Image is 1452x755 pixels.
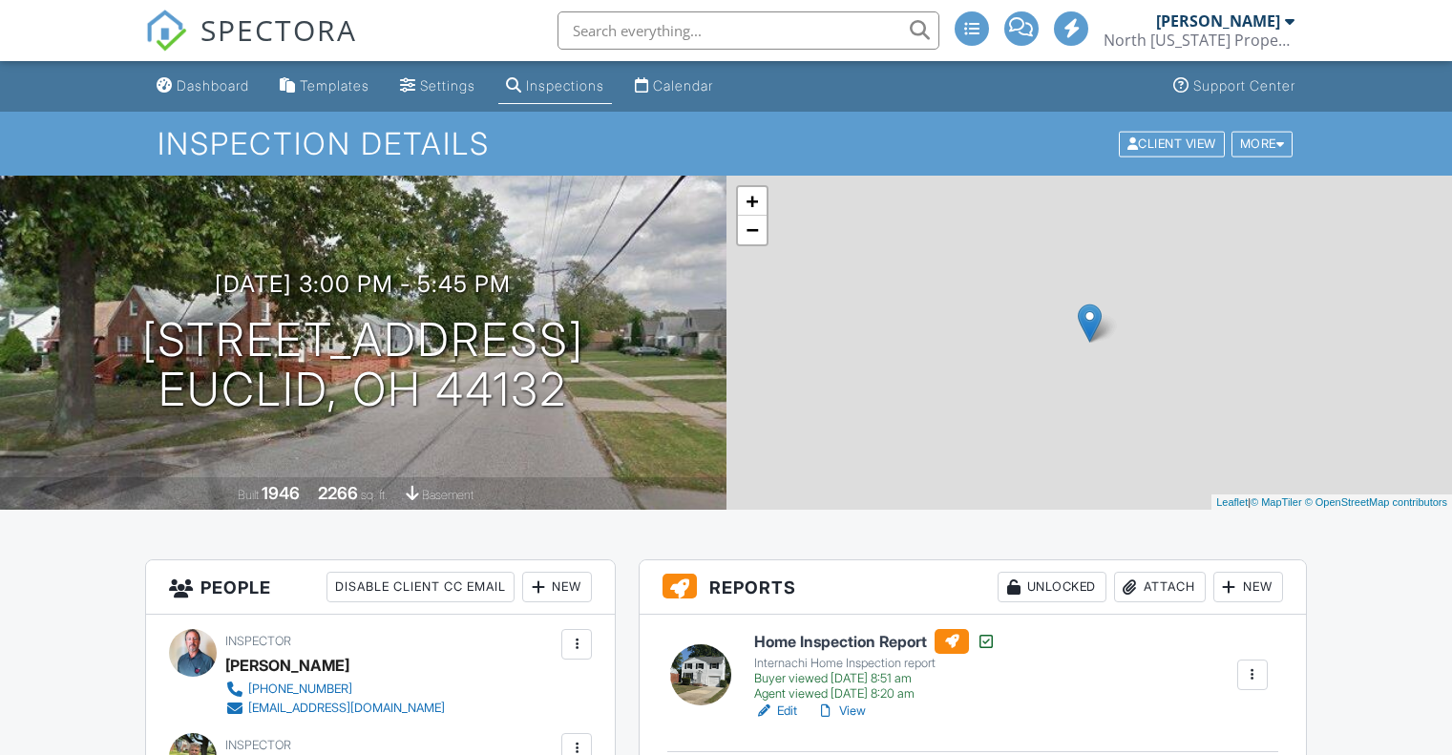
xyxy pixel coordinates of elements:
a: Support Center [1166,69,1303,104]
h1: [STREET_ADDRESS] Euclid, OH 44132 [142,315,584,416]
a: View [816,702,866,721]
a: Settings [392,69,483,104]
img: The Best Home Inspection Software - Spectora [145,10,187,52]
a: Inspections [498,69,612,104]
span: Built [238,488,259,502]
a: Client View [1117,136,1230,150]
div: Unlocked [998,572,1106,602]
div: New [1213,572,1283,602]
input: Search everything... [558,11,939,50]
div: [EMAIL_ADDRESS][DOMAIN_NAME] [248,701,445,716]
h6: Home Inspection Report [754,629,996,654]
div: Dashboard [177,77,249,94]
div: Templates [300,77,369,94]
div: | [1211,494,1452,511]
div: Support Center [1193,77,1295,94]
a: [EMAIL_ADDRESS][DOMAIN_NAME] [225,699,445,718]
div: [PERSON_NAME] [1156,11,1280,31]
a: Edit [754,702,797,721]
div: Settings [420,77,475,94]
div: Agent viewed [DATE] 8:20 am [754,686,996,702]
div: Buyer viewed [DATE] 8:51 am [754,671,996,686]
div: North Ohio Property Inspection [1104,31,1294,50]
a: Dashboard [149,69,257,104]
a: © OpenStreetMap contributors [1305,496,1447,508]
span: Inspector [225,634,291,648]
div: Inspections [526,77,604,94]
div: Attach [1114,572,1206,602]
div: 1946 [262,483,300,503]
div: 2266 [318,483,358,503]
div: Client View [1119,131,1225,157]
h3: People [146,560,615,615]
span: basement [422,488,473,502]
div: [PERSON_NAME] [225,651,349,680]
h1: Inspection Details [158,127,1294,160]
span: Inspector [225,738,291,752]
a: Home Inspection Report Internachi Home Inspection report Buyer viewed [DATE] 8:51 am Agent viewed... [754,629,996,702]
a: Leaflet [1216,496,1248,508]
div: Calendar [653,77,713,94]
div: [PHONE_NUMBER] [248,682,352,697]
a: Zoom out [738,216,767,244]
h3: Reports [640,560,1306,615]
div: Disable Client CC Email [326,572,515,602]
a: Calendar [627,69,721,104]
a: SPECTORA [145,26,357,66]
div: New [522,572,592,602]
a: [PHONE_NUMBER] [225,680,445,699]
h3: [DATE] 3:00 pm - 5:45 pm [215,271,511,297]
a: Templates [272,69,377,104]
a: © MapTiler [1251,496,1302,508]
div: More [1231,131,1294,157]
span: sq. ft. [361,488,388,502]
span: SPECTORA [200,10,357,50]
div: Internachi Home Inspection report [754,656,996,671]
a: Zoom in [738,187,767,216]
